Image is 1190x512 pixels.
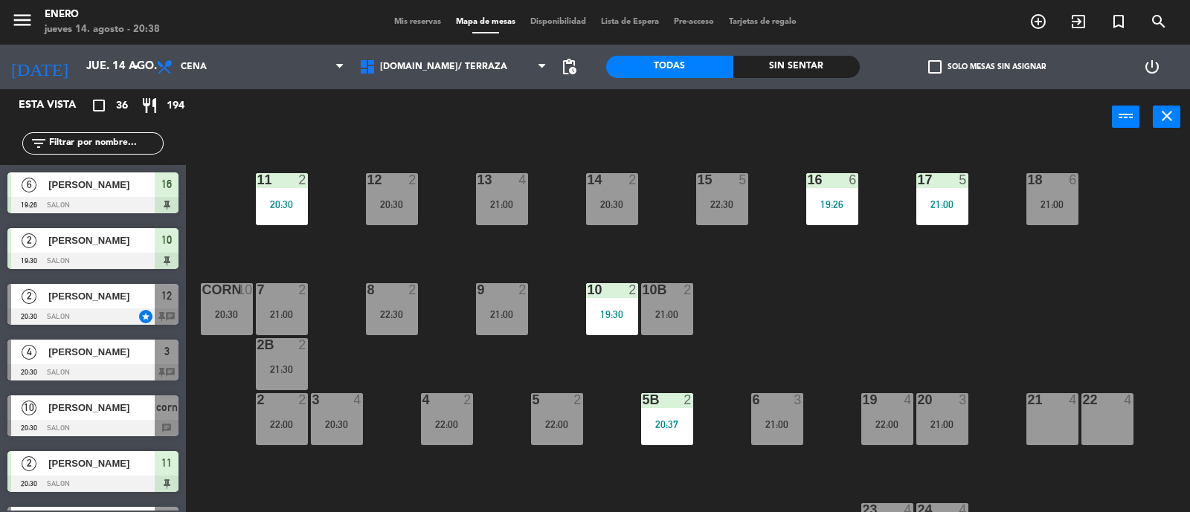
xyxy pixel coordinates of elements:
div: 3 [312,393,313,406]
div: 2 [408,283,417,296]
div: Enero [45,7,160,22]
div: 21:00 [751,419,803,430]
div: 2 [463,393,472,406]
i: arrow_drop_down [127,58,145,76]
span: Cena [181,62,207,72]
div: 2 [573,393,582,406]
div: 19:30 [586,309,638,320]
span: [PERSON_NAME] [48,400,155,415]
div: Todas [606,56,733,78]
span: [DOMAIN_NAME]/ TERRAZA [380,62,507,72]
span: Disponibilidad [523,18,594,26]
div: 2B [257,338,258,351]
div: jueves 14. agosto - 20:38 [45,22,160,37]
span: 6 [22,178,36,192]
span: pending_actions [560,58,578,76]
div: 2 [257,393,258,406]
div: 14 [588,173,588,187]
div: 22:00 [861,419,913,430]
div: 20:30 [311,419,363,430]
div: 4 [1124,393,1133,406]
div: 5 [959,173,968,187]
div: 11 [257,173,258,187]
div: 4 [1069,393,1078,406]
i: close [1158,107,1176,125]
button: menu [11,9,33,36]
div: 3 [959,393,968,406]
span: corn [156,398,178,416]
input: Filtrar por nombre... [48,135,163,152]
button: power_input [1112,106,1139,128]
i: search [1150,13,1168,30]
span: 4 [22,345,36,360]
div: 13 [477,173,478,187]
span: check_box_outline_blank [928,60,942,74]
div: 20:30 [586,199,638,210]
div: 5 [739,173,747,187]
div: 20:30 [366,199,418,210]
span: 2 [22,289,36,304]
i: turned_in_not [1110,13,1128,30]
div: 20:30 [256,199,308,210]
div: 9 [477,283,478,296]
div: 2 [628,283,637,296]
div: 21:00 [1026,199,1078,210]
div: 22:00 [256,419,308,430]
div: 4 [353,393,362,406]
i: power_input [1117,107,1135,125]
div: 19:26 [806,199,858,210]
div: 5 [533,393,533,406]
i: filter_list [30,135,48,152]
i: power_settings_new [1143,58,1161,76]
div: 6 [1069,173,1078,187]
div: 3 [794,393,803,406]
div: corn [202,283,203,296]
span: Pre-acceso [666,18,721,26]
span: 10 [161,231,172,249]
div: 22:30 [366,309,418,320]
span: 16 [161,175,172,193]
span: 2 [22,456,36,471]
button: close [1153,106,1180,128]
div: 21:00 [641,309,693,320]
span: 3 [164,343,170,360]
div: 10 [588,283,588,296]
div: 21:00 [916,199,968,210]
div: 10 [237,283,252,296]
span: [PERSON_NAME] [48,456,155,471]
div: 2 [298,283,307,296]
label: Solo mesas sin asignar [928,60,1046,74]
i: crop_square [90,97,108,114]
i: exit_to_app [1070,13,1087,30]
div: 2 [298,393,307,406]
span: Mapa de mesas [448,18,523,26]
span: 36 [116,97,128,114]
div: 2 [628,173,637,187]
span: [PERSON_NAME] [48,233,155,248]
span: Tarjetas de regalo [721,18,804,26]
span: 11 [161,454,172,472]
div: 21:00 [476,309,528,320]
span: [PERSON_NAME] [48,177,155,192]
div: 7 [257,283,258,296]
div: 21:00 [256,309,308,320]
div: 2 [684,283,692,296]
div: Sin sentar [733,56,861,78]
span: 194 [167,97,184,114]
span: [PERSON_NAME] [48,288,155,304]
div: 4 [904,393,913,406]
div: 20:30 [201,309,253,320]
span: Mis reservas [387,18,448,26]
div: 6 [849,173,858,187]
div: 2 [298,173,307,187]
div: 21:30 [256,364,308,375]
